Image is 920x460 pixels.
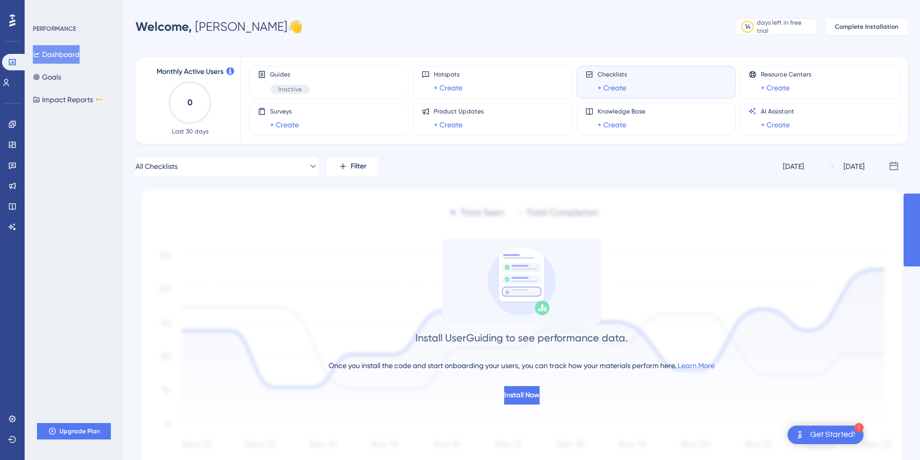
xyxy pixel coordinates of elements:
button: Filter [327,156,378,177]
span: Complete Installation [835,23,898,31]
span: Filter [351,160,367,172]
button: Goals [33,68,61,86]
a: + Create [434,119,463,131]
button: Install Now [504,386,540,405]
span: Install Now [504,389,540,401]
iframe: UserGuiding AI Assistant Launcher [877,419,908,450]
text: 0 [187,98,193,107]
span: Hotspots [434,70,463,79]
span: Upgrade Plan [60,427,100,435]
img: launcher-image-alternative-text [794,429,806,441]
span: Inactive [278,85,302,93]
a: + Create [761,82,790,94]
div: PERFORMANCE [33,25,76,33]
span: Surveys [270,107,299,116]
span: Guides [270,70,310,79]
div: Install UserGuiding to see performance data. [415,331,628,345]
button: Upgrade Plan [37,423,111,439]
a: Learn More [678,361,715,370]
div: days left in free trial [757,18,814,35]
div: [DATE] [844,160,865,172]
button: Impact ReportsBETA [33,90,104,109]
a: + Create [270,119,299,131]
span: AI Assistant [761,107,794,116]
div: BETA [95,97,104,102]
span: Welcome, [136,19,192,34]
span: Checklists [598,70,627,79]
button: Complete Installation [826,18,908,35]
div: Open Get Started! checklist, remaining modules: 1 [788,426,864,444]
span: Knowledge Base [598,107,645,116]
button: Dashboard [33,45,80,64]
div: Once you install the code and start onboarding your users, you can track how your materials perfo... [329,359,715,372]
span: Resource Centers [761,70,811,79]
span: Product Updates [434,107,484,116]
button: All Checklists [136,156,318,177]
div: 1 [854,423,864,432]
a: + Create [761,119,790,131]
div: [PERSON_NAME] 👋 [136,18,303,35]
div: [DATE] [783,160,804,172]
a: + Create [598,119,626,131]
div: 14 [745,23,751,31]
span: Last 30 days [172,127,208,136]
span: Monthly Active Users [157,66,223,78]
div: Get Started! [810,429,855,440]
a: + Create [598,82,626,94]
a: + Create [434,82,463,94]
span: All Checklists [136,160,178,172]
